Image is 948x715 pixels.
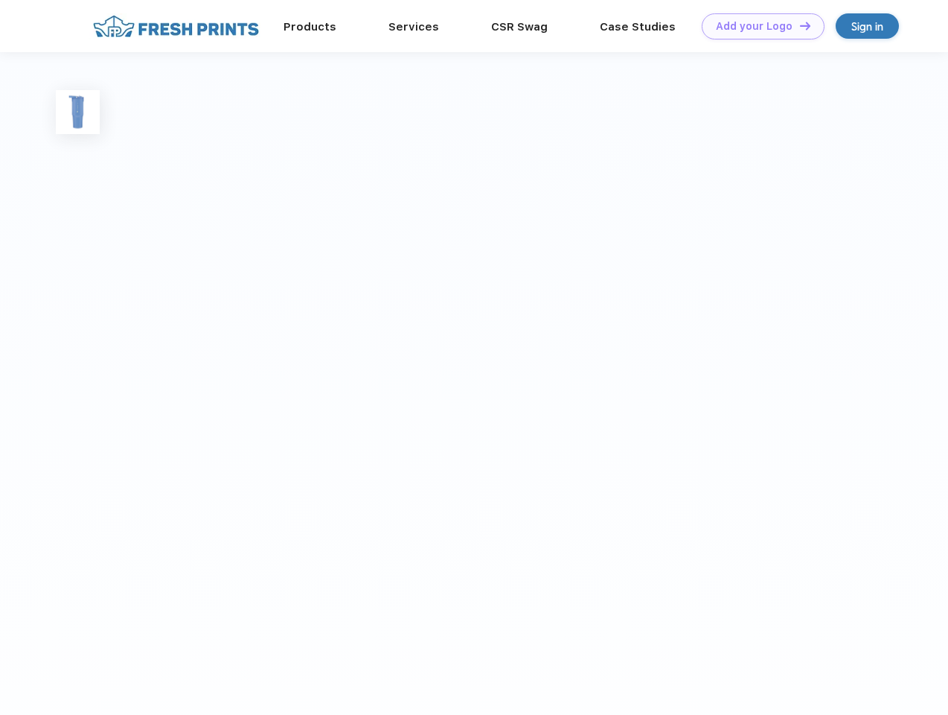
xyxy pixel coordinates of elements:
img: fo%20logo%202.webp [89,13,263,39]
a: Sign in [836,13,899,39]
div: Sign in [851,18,883,35]
img: func=resize&h=100 [56,90,100,134]
a: Products [284,20,336,34]
img: DT [800,22,810,30]
div: Add your Logo [716,20,792,33]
